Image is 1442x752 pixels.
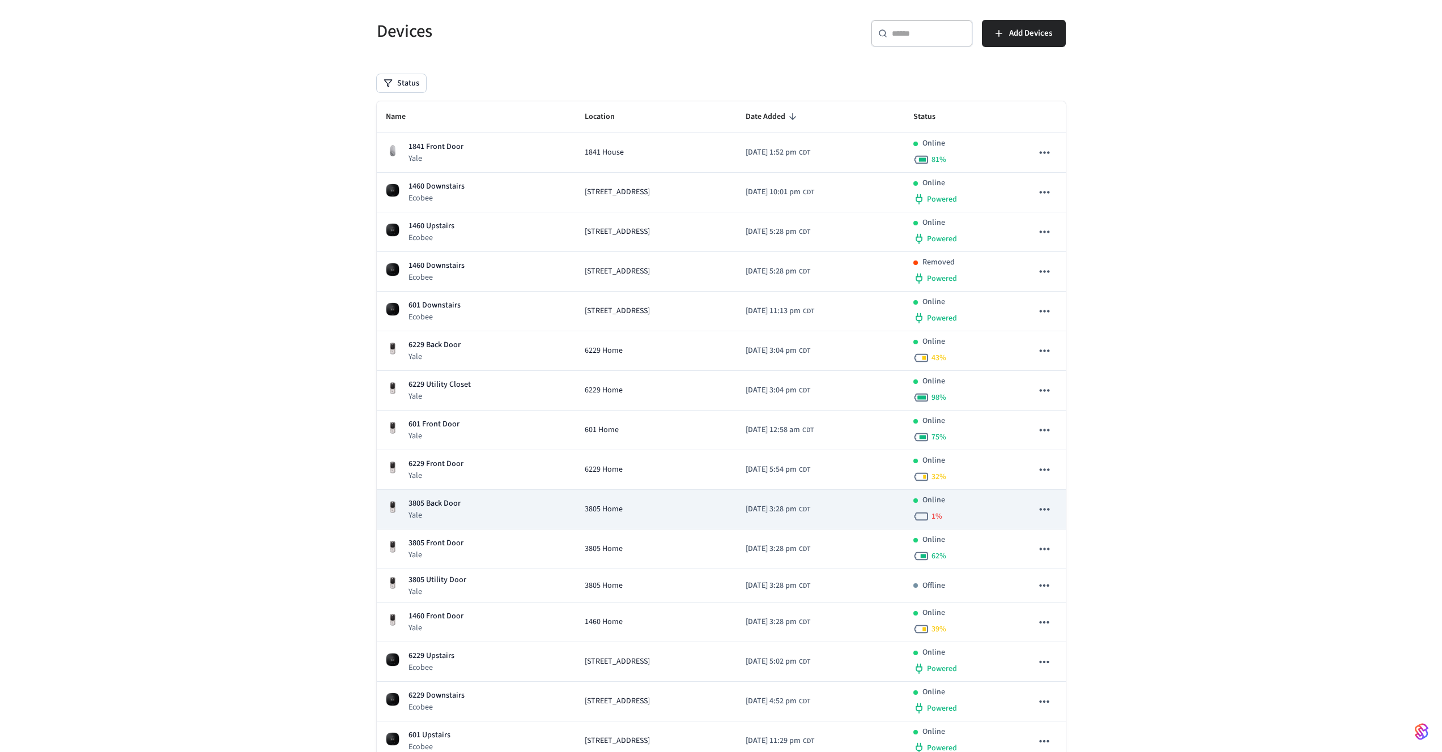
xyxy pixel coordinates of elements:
[927,663,957,674] span: Powered
[803,187,814,198] span: CDT
[585,266,650,277] span: [STREET_ADDRESS]
[746,424,814,436] div: America/Chicago
[409,622,463,634] p: Yale
[746,695,797,707] span: [DATE] 4:52 pm
[982,20,1066,47] button: Add Devices
[409,260,465,272] p: 1460 Downstairs
[409,272,465,283] p: Ecobee
[931,511,942,522] span: 1 %
[409,498,461,510] p: 3805 Back Door
[585,305,650,317] span: [STREET_ADDRESS]
[746,226,797,238] span: [DATE] 5:28 pm
[409,430,460,442] p: Yale
[922,217,945,229] p: Online
[409,574,466,586] p: 3805 Utility Door
[746,503,797,515] span: [DATE] 3:28 pm
[922,296,945,308] p: Online
[409,232,454,243] p: Ecobee
[803,736,814,746] span: CDT
[927,313,957,324] span: Powered
[799,148,810,158] span: CDT
[409,662,454,673] p: Ecobee
[386,501,399,514] img: Yale Assure Touchscreen Wifi Smart Lock, Satin Nickel, Front
[746,186,801,198] span: [DATE] 10:01 pm
[409,311,461,323] p: Ecobee
[931,392,946,403] span: 98 %
[409,379,471,391] p: 6229 Utility Closet
[922,455,945,467] p: Online
[409,702,465,713] p: Ecobee
[585,108,629,126] span: Location
[799,267,810,277] span: CDT
[746,503,810,515] div: America/Chicago
[931,154,946,165] span: 81 %
[799,465,810,475] span: CDT
[922,375,945,387] p: Online
[746,616,810,628] div: America/Chicago
[927,194,957,205] span: Powered
[931,431,946,443] span: 75 %
[585,424,619,436] span: 601 Home
[799,386,810,396] span: CDT
[409,300,461,311] p: 601 Downstairs
[746,266,810,277] div: America/Chicago
[585,695,650,707] span: [STREET_ADDRESS]
[746,305,814,317] div: America/Chicago
[799,581,810,591] span: CDT
[922,534,945,546] p: Online
[746,424,800,436] span: [DATE] 12:58 am
[746,384,797,396] span: [DATE] 3:04 pm
[746,656,810,668] div: America/Chicago
[746,305,801,317] span: [DATE] 11:13 pm
[922,138,945,149] p: Online
[746,108,800,126] span: Date Added
[746,580,810,592] div: America/Chicago
[922,257,955,268] p: Removed
[746,543,797,555] span: [DATE] 3:28 pm
[746,345,810,357] div: America/Chicago
[386,144,399,157] img: August Wifi Smart Lock 3rd Gen, Silver, Front
[1415,723,1428,741] img: SeamLogoGradient.69752ec5.svg
[931,471,946,482] span: 32 %
[746,580,797,592] span: [DATE] 3:28 pm
[802,425,814,435] span: CDT
[409,181,465,193] p: 1460 Downstairs
[409,339,461,351] p: 6229 Back Door
[746,543,810,555] div: America/Chicago
[585,735,650,747] span: [STREET_ADDRESS]
[922,607,945,619] p: Online
[922,177,945,189] p: Online
[799,657,810,667] span: CDT
[799,697,810,707] span: CDT
[746,616,797,628] span: [DATE] 3:28 pm
[931,623,946,635] span: 39 %
[746,226,810,238] div: America/Chicago
[386,540,399,554] img: Yale Assure Touchscreen Wifi Smart Lock, Satin Nickel, Front
[922,686,945,698] p: Online
[746,384,810,396] div: America/Chicago
[377,20,714,43] h5: Devices
[927,233,957,245] span: Powered
[386,653,399,666] img: ecobee_lite_3
[377,74,426,92] button: Status
[585,226,650,238] span: [STREET_ADDRESS]
[922,580,945,592] p: Offline
[799,346,810,356] span: CDT
[585,186,650,198] span: [STREET_ADDRESS]
[409,537,463,549] p: 3805 Front Door
[585,147,624,159] span: 1841 House
[746,147,810,159] div: America/Chicago
[386,461,399,475] img: Yale Assure Touchscreen Wifi Smart Lock, Satin Nickel, Front
[799,617,810,627] span: CDT
[409,391,471,402] p: Yale
[746,656,797,668] span: [DATE] 5:02 pm
[386,342,399,356] img: Yale Assure Touchscreen Wifi Smart Lock, Satin Nickel, Front
[386,693,399,706] img: ecobee_lite_3
[746,464,797,476] span: [DATE] 5:54 pm
[746,266,797,277] span: [DATE] 5:28 pm
[386,421,399,435] img: Yale Assure Touchscreen Wifi Smart Lock, Satin Nickel, Front
[409,690,465,702] p: 6229 Downstairs
[386,732,399,746] img: ecobee_lite_3
[409,193,465,204] p: Ecobee
[585,464,623,476] span: 6229 Home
